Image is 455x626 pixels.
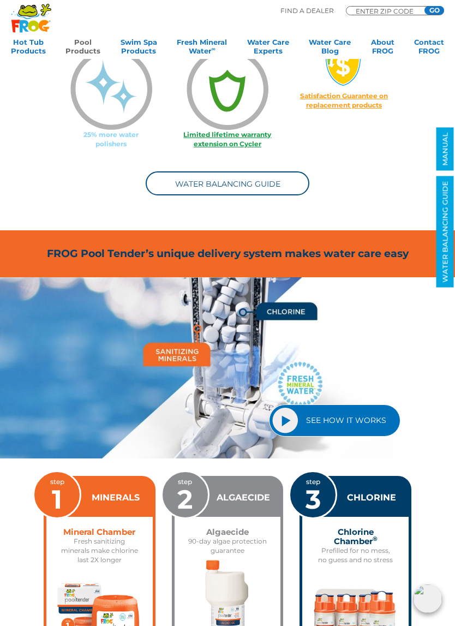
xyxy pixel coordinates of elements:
[371,38,394,59] a: AboutFROG
[70,48,152,130] img: icon-polishers-blue
[146,171,309,195] a: Water Balancing Guide
[347,492,396,504] h3: CHLORINE
[53,130,169,148] p: 25% more water polishers
[183,130,271,148] a: Limited lifetime warranty extension on Cycler
[212,46,215,52] sup: ∞
[309,38,351,59] a: Water CareBlog
[436,176,454,288] a: WATER BALANCING GUIDE
[11,38,46,59] a: Hot TubProducts
[188,536,267,555] p: 90-day algae protection guarantee
[325,48,363,86] img: money-back1-small
[247,38,289,59] a: Water CareExperts
[52,484,62,515] span: 1
[414,585,442,613] img: openIcon
[306,484,321,515] span: 3
[414,38,444,59] a: ContactFROG
[92,492,140,504] h3: MINERALS
[65,38,100,59] a: PoolProducts
[60,527,139,536] h4: Mineral Chamber
[316,546,395,564] p: Prefilled for no mess, no guess and no stress
[50,477,64,512] p: step
[306,477,321,512] p: step
[60,536,139,564] p: Fresh sanitizing minerals make chlorine last 2X longer
[217,492,270,504] h3: ALGAECIDE
[373,535,378,542] sup: ®
[177,484,193,515] span: 2
[188,527,267,536] h4: Algaecide
[269,404,400,437] a: SEE HOW IT WORKS
[355,8,420,14] input: Zip Code Form
[436,128,454,171] a: MANUAL
[187,48,268,130] img: icon-lifetime-warranty-green
[35,248,420,260] h2: FROG Pool Tender’s unique delivery system makes water care easy
[280,6,334,16] p: Find A Dealer
[121,38,157,59] a: Swim SpaProducts
[177,477,193,512] p: step
[424,6,444,15] input: GO
[177,38,227,59] a: Fresh MineralWater∞
[316,527,395,546] h4: Chlorine Chamber
[300,92,388,109] a: Satisfaction Guarantee on replacement products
